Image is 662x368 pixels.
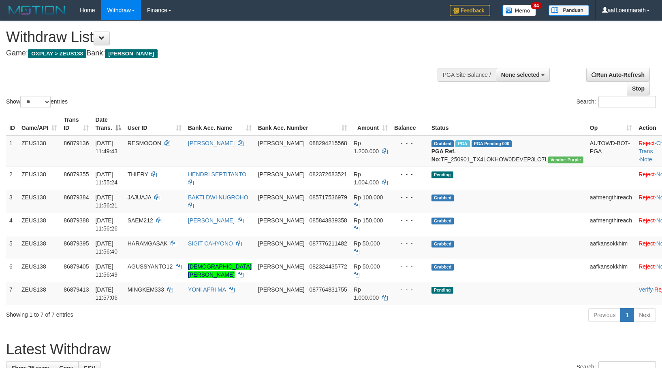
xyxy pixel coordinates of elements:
th: Status [428,112,587,135]
a: Reject [639,140,655,146]
span: Grabbed [431,264,454,271]
img: Button%20Memo.svg [502,5,536,16]
div: PGA Site Balance / [438,68,496,82]
td: ZEUS138 [18,213,60,236]
span: 86879395 [64,240,89,247]
td: 5 [6,236,18,259]
h4: Game: Bank: [6,49,433,57]
td: 2 [6,167,18,190]
th: Trans ID: activate to sort column ascending [60,112,92,135]
a: Stop [627,82,650,95]
th: Game/API: activate to sort column ascending [18,112,60,135]
button: None selected [496,68,550,82]
td: aafmengthireach [587,190,635,213]
span: Rp 1.000.000 [354,286,379,301]
a: Reject [639,194,655,201]
td: aafkansokkhim [587,236,635,259]
span: [PERSON_NAME] [105,49,157,58]
td: ZEUS138 [18,282,60,305]
a: Next [634,308,656,322]
span: Rp 1.004.000 [354,171,379,186]
span: Copy 085717536979 to clipboard [309,194,347,201]
span: Rp 1.200.000 [354,140,379,154]
span: [PERSON_NAME] [258,240,305,247]
span: Copy 085843839358 to clipboard [309,217,347,224]
a: Previous [588,308,621,322]
span: [DATE] 11:57:06 [95,286,117,301]
span: [PERSON_NAME] [258,217,305,224]
img: MOTION_logo.png [6,4,68,16]
span: Rp 50.000 [354,240,380,247]
input: Search: [598,96,656,108]
span: [PERSON_NAME] [258,194,305,201]
div: - - - [394,286,425,294]
th: Amount: activate to sort column ascending [350,112,391,135]
a: Note [640,156,652,163]
div: - - - [394,193,425,201]
a: Reject [639,263,655,270]
td: ZEUS138 [18,190,60,213]
span: 86879355 [64,171,89,178]
b: PGA Ref. No: [431,148,456,163]
span: 34 [531,2,542,9]
a: [DEMOGRAPHIC_DATA][PERSON_NAME] [188,263,252,278]
span: Pending [431,287,453,294]
span: Rp 150.000 [354,217,383,224]
span: THIERY [128,171,148,178]
a: HENDRI SEPTITANTO [188,171,246,178]
a: YONI AFRI MA [188,286,226,293]
td: aafkansokkhim [587,259,635,282]
a: Reject [639,217,655,224]
span: 86879405 [64,263,89,270]
span: 86879413 [64,286,89,293]
div: - - - [394,239,425,247]
td: 1 [6,135,18,167]
a: Reject [639,240,655,247]
a: [PERSON_NAME] [188,217,235,224]
span: Grabbed [431,241,454,247]
img: panduan.png [549,5,589,16]
span: 86879384 [64,194,89,201]
span: JAJUAJA [128,194,151,201]
div: Showing 1 to 7 of 7 entries [6,307,270,319]
td: AUTOWD-BOT-PGA [587,135,635,167]
span: MINGKEM333 [128,286,164,293]
label: Show entries [6,96,68,108]
a: [PERSON_NAME] [188,140,235,146]
td: ZEUS138 [18,167,60,190]
th: Date Trans.: activate to sort column descending [92,112,124,135]
span: Copy 087764831755 to clipboard [309,286,347,293]
span: AGUSSYANTO12 [128,263,173,270]
div: - - - [394,139,425,147]
td: 4 [6,213,18,236]
th: Balance [391,112,428,135]
td: 7 [6,282,18,305]
span: [DATE] 11:49:43 [95,140,117,154]
span: RESMOOON [128,140,161,146]
span: [PERSON_NAME] [258,171,305,178]
th: Bank Acc. Name: activate to sort column ascending [185,112,255,135]
td: 3 [6,190,18,213]
h1: Withdraw List [6,29,433,45]
a: 1 [620,308,634,322]
span: Copy 087776211482 to clipboard [309,240,347,247]
span: [DATE] 11:55:24 [95,171,117,186]
span: None selected [501,72,540,78]
th: ID [6,112,18,135]
span: Copy 082324435772 to clipboard [309,263,347,270]
span: [DATE] 11:56:49 [95,263,117,278]
div: - - - [394,262,425,271]
span: SAEM212 [128,217,153,224]
th: User ID: activate to sort column ascending [124,112,185,135]
span: Copy 082372683521 to clipboard [309,171,347,178]
span: 86879388 [64,217,89,224]
a: BAKTI DWI NUGROHO [188,194,248,201]
a: Verify [639,286,653,293]
a: Run Auto-Refresh [586,68,650,82]
span: [DATE] 11:56:40 [95,240,117,255]
span: [PERSON_NAME] [258,140,305,146]
div: - - - [394,170,425,178]
td: TF_250901_TX4LOKHOW0DEVEP3LO7L [428,135,587,167]
h1: Latest Withdraw [6,341,656,357]
a: SIGIT CAHYONO [188,240,233,247]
